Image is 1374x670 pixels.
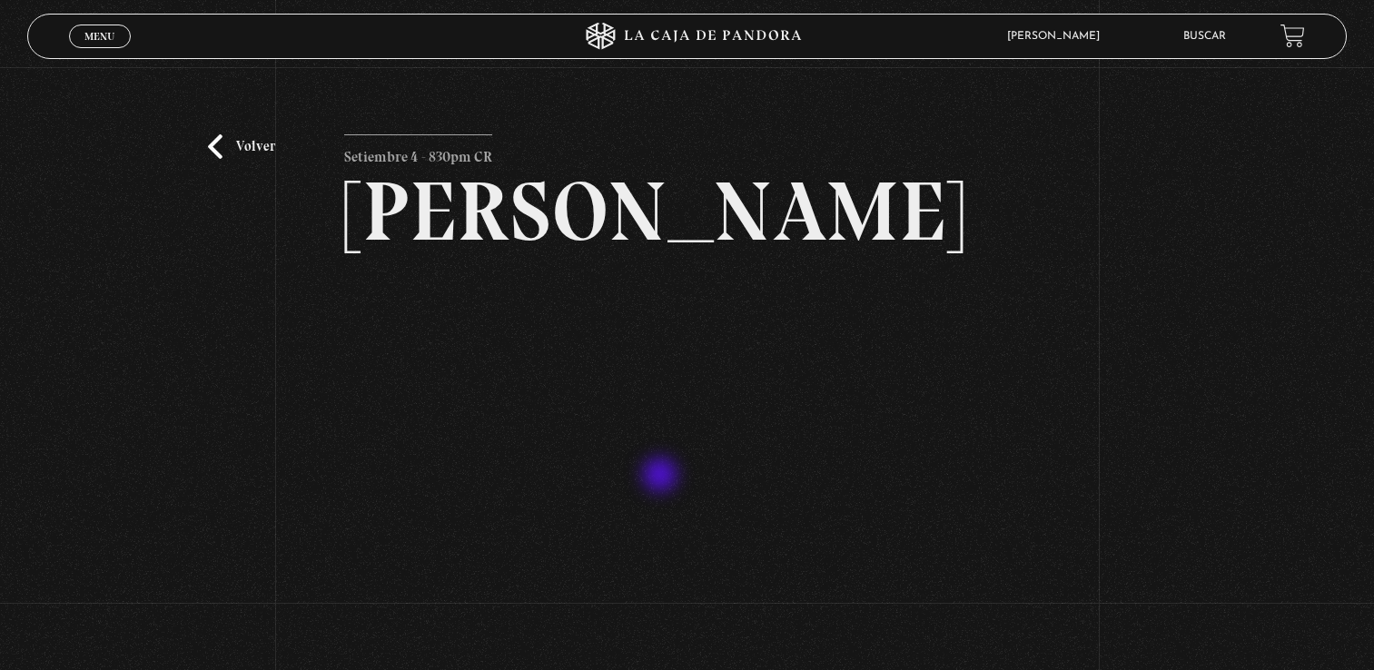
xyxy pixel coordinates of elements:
p: Setiembre 4 - 830pm CR [344,134,492,171]
span: Menu [84,31,114,42]
span: Cerrar [78,46,121,59]
iframe: Dailymotion video player – MARIA GABRIELA PROGRAMA [344,281,1030,666]
h2: [PERSON_NAME] [344,170,1030,253]
a: View your shopping cart [1280,24,1305,48]
span: [PERSON_NAME] [998,31,1118,42]
a: Buscar [1183,31,1226,42]
a: Volver [208,134,275,159]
